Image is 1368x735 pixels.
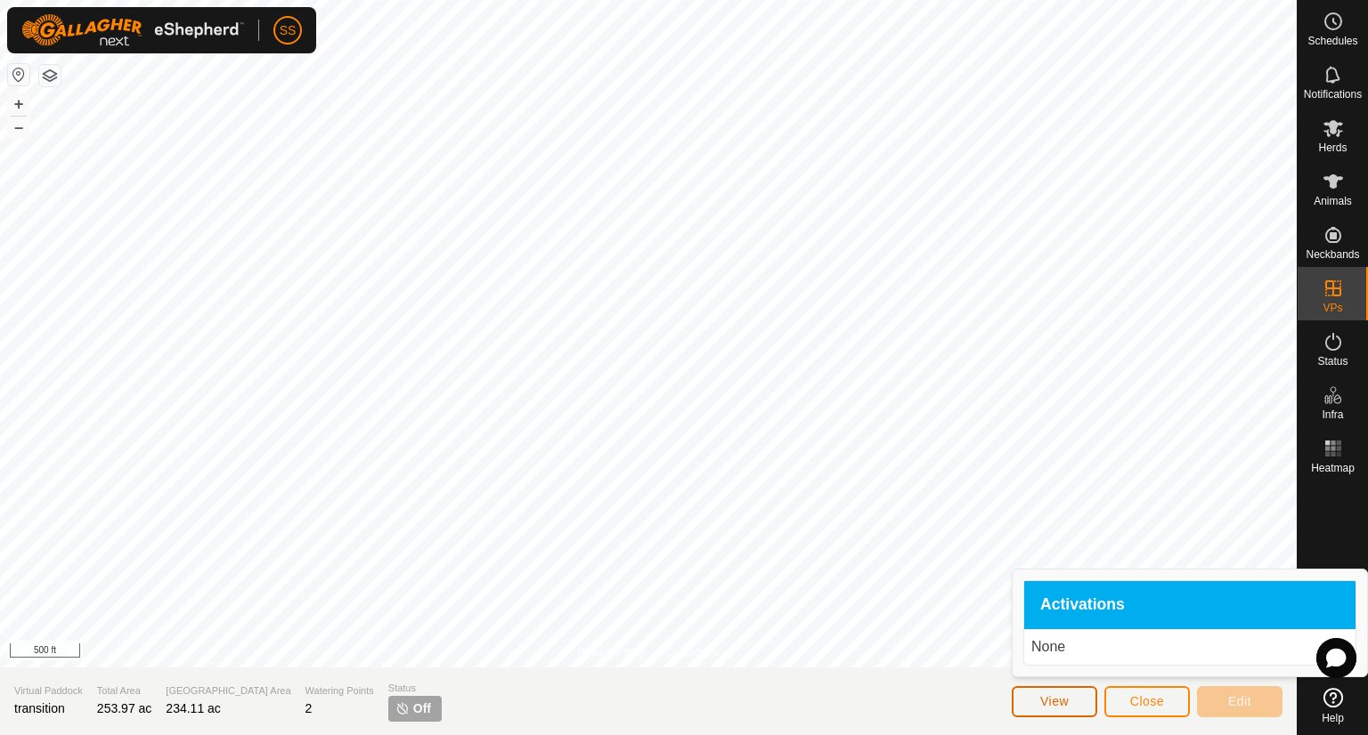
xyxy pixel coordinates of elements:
img: Gallagher Logo [21,14,244,46]
span: Status [1317,356,1348,367]
button: – [8,117,29,138]
span: Neckbands [1306,249,1359,260]
button: Reset Map [8,64,29,85]
span: 2 [305,701,313,715]
button: Close [1104,686,1190,717]
a: Privacy Policy [578,644,645,660]
span: VPs [1323,303,1342,313]
button: Map Layers [39,65,61,86]
span: 234.11 ac [166,701,221,715]
span: 253.97 ac [97,701,152,715]
span: SS [280,21,297,40]
span: [GEOGRAPHIC_DATA] Area [166,683,290,699]
span: Status [388,681,442,696]
button: View [1012,686,1097,717]
span: Herds [1318,142,1347,153]
span: Heatmap [1311,463,1355,473]
span: Close [1130,694,1164,708]
span: Infra [1322,409,1343,420]
span: View [1040,694,1069,708]
span: Activations [1040,597,1125,613]
span: Animals [1314,196,1352,206]
span: Virtual Paddock [14,683,83,699]
span: Off [413,699,431,718]
button: Edit [1197,686,1282,717]
span: transition [14,701,65,715]
span: Total Area [97,683,152,699]
span: Watering Points [305,683,374,699]
span: Help [1322,713,1344,723]
span: Schedules [1307,36,1357,46]
p: None [1031,636,1348,658]
span: Edit [1228,694,1251,708]
img: turn-off [395,701,410,715]
a: Contact Us [666,644,719,660]
a: Help [1298,681,1368,731]
span: Notifications [1304,89,1362,100]
button: + [8,93,29,115]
